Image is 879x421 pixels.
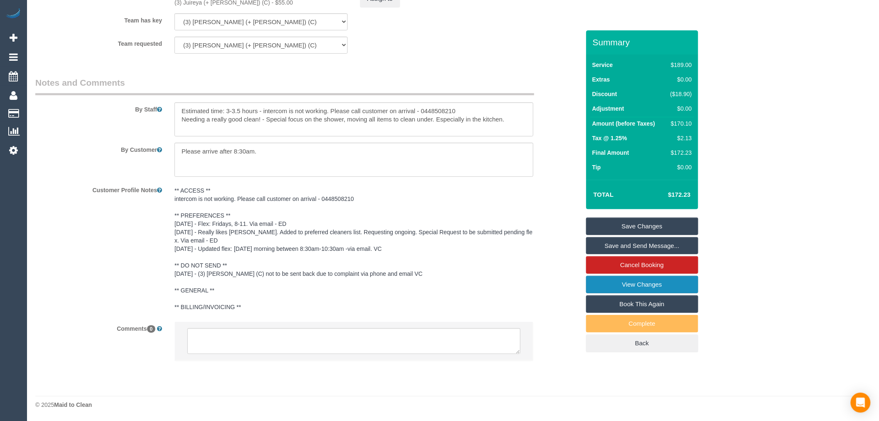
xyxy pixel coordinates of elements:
[147,325,156,333] span: 0
[586,334,698,352] a: Back
[593,37,694,47] h3: Summary
[35,77,534,95] legend: Notes and Comments
[592,119,655,128] label: Amount (before Taxes)
[586,218,698,235] a: Save Changes
[667,134,692,142] div: $2.13
[54,401,92,408] strong: Maid to Clean
[594,191,614,198] strong: Total
[586,276,698,293] a: View Changes
[592,163,601,171] label: Tip
[29,37,168,48] label: Team requested
[667,90,692,98] div: ($18.90)
[592,90,617,98] label: Discount
[586,237,698,255] a: Save and Send Message...
[586,256,698,274] a: Cancel Booking
[29,143,168,154] label: By Customer
[667,75,692,84] div: $0.00
[592,149,629,157] label: Final Amount
[29,102,168,114] label: By Staff
[29,183,168,194] label: Customer Profile Notes
[174,186,533,311] pre: ** ACCESS ** intercom is not working. Please call customer on arrival - 0448508210 ** PREFERENCES...
[851,393,871,413] div: Open Intercom Messenger
[667,104,692,113] div: $0.00
[29,13,168,25] label: Team has key
[29,322,168,333] label: Comments
[667,61,692,69] div: $189.00
[592,75,610,84] label: Extras
[592,104,624,113] label: Adjustment
[667,149,692,157] div: $172.23
[586,295,698,313] a: Book This Again
[5,8,22,20] img: Automaid Logo
[35,401,871,409] div: © 2025
[667,119,692,128] div: $170.10
[592,61,613,69] label: Service
[643,191,690,198] h4: $172.23
[592,134,627,142] label: Tax @ 1.25%
[667,163,692,171] div: $0.00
